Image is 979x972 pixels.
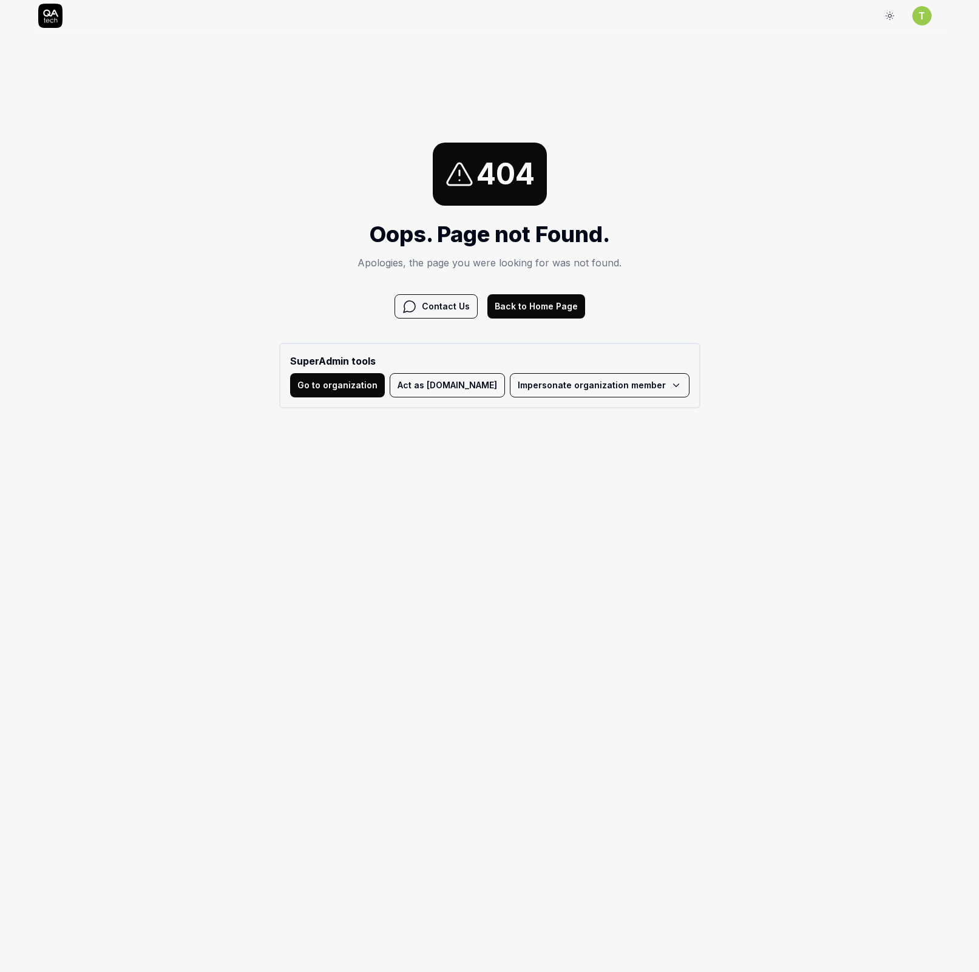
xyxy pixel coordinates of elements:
[395,294,478,319] button: Contact Us
[290,373,385,397] button: Go to organization
[390,373,505,397] button: Act as [DOMAIN_NAME]
[279,255,700,270] p: Apologies, the page you were looking for was not found.
[279,218,700,251] h1: Oops. Page not Found.
[912,6,932,25] button: T
[487,294,585,319] button: Back to Home Page
[476,152,535,196] span: 404
[510,373,689,397] button: Impersonate organization member
[290,354,689,368] b: SuperAdmin tools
